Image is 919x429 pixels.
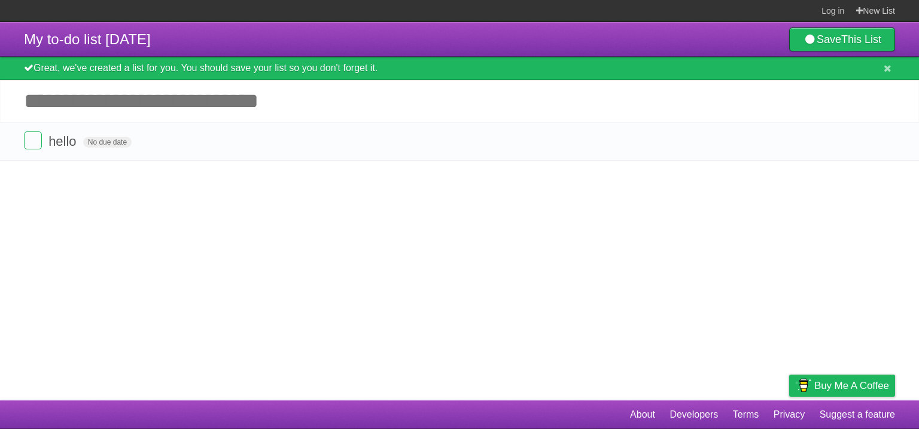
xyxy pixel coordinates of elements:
img: Buy me a coffee [795,375,811,396]
a: Suggest a feature [820,403,895,426]
a: Terms [733,403,759,426]
a: SaveThis List [789,27,895,51]
a: About [630,403,655,426]
span: No due date [83,137,132,148]
span: Buy me a coffee [814,375,889,396]
span: hello [48,134,79,149]
a: Privacy [774,403,805,426]
label: Done [24,131,42,149]
a: Buy me a coffee [789,375,895,397]
a: Developers [670,403,718,426]
span: My to-do list [DATE] [24,31,151,47]
b: This List [841,33,881,45]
